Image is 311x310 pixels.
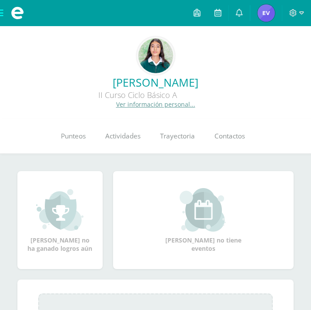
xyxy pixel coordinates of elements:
span: Trayectoria [160,131,195,141]
a: Punteos [51,119,96,154]
a: Contactos [205,119,255,154]
img: achievement_small.png [36,188,84,232]
a: [PERSON_NAME] [7,75,304,90]
a: Actividades [96,119,150,154]
a: Trayectoria [150,119,205,154]
span: Punteos [61,131,86,141]
div: [PERSON_NAME] no tiene eventos [160,188,247,253]
img: event_small.png [180,188,227,232]
div: [PERSON_NAME] no ha ganado logros aún [26,188,94,253]
a: Ver información personal... [116,100,195,108]
span: Actividades [105,131,140,141]
span: Contactos [214,131,245,141]
img: 1718fffd4da80cd61b85b67a638e6d8b.png [138,38,173,73]
img: 1d783d36c0c1c5223af21090f2d2739b.png [257,4,275,22]
div: II Curso Ciclo Básico A [7,90,268,100]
